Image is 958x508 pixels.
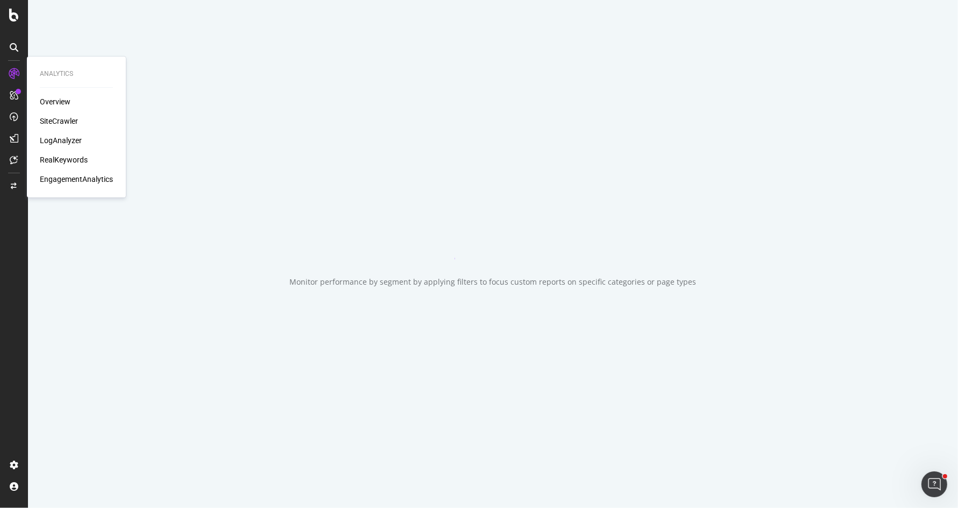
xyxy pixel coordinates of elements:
[455,221,532,259] div: animation
[40,96,70,107] a: Overview
[40,116,78,126] a: SiteCrawler
[40,135,82,146] a: LogAnalyzer
[40,69,113,79] div: Analytics
[40,154,88,165] a: RealKeywords
[40,174,113,185] a: EngagementAnalytics
[290,277,697,287] div: Monitor performance by segment by applying filters to focus custom reports on specific categories...
[921,471,947,497] iframe: Intercom live chat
